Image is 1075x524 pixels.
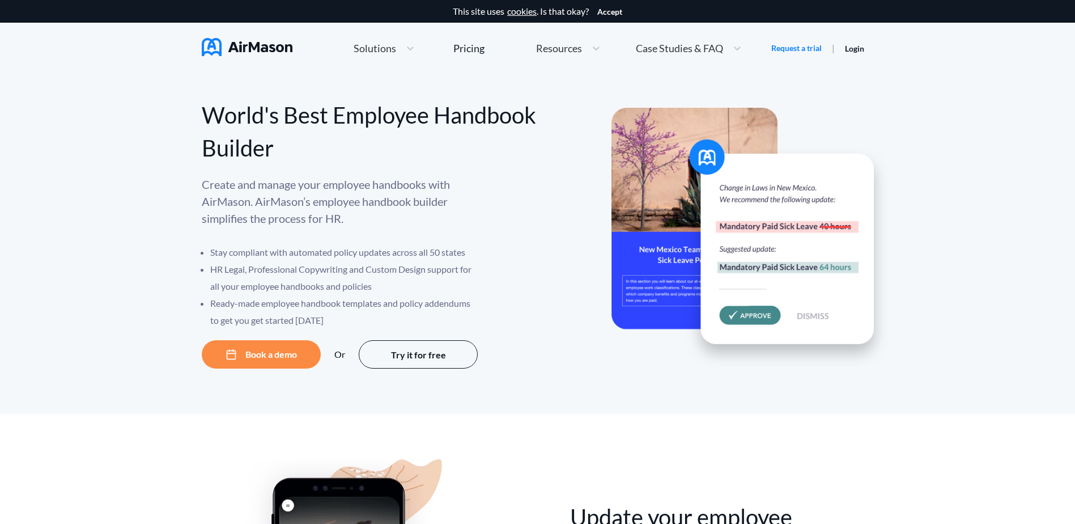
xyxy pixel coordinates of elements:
li: Stay compliant with automated policy updates across all 50 states [210,244,479,261]
a: Pricing [453,38,485,58]
button: Accept cookies [597,7,622,16]
span: Solutions [354,43,396,53]
div: Or [334,349,345,360]
button: Book a demo [202,340,321,369]
p: Create and manage your employee handbooks with AirMason. AirMason’s employee handbook builder sim... [202,176,479,227]
span: Resources [536,43,582,53]
div: World's Best Employee Handbook Builder [202,99,538,164]
span: Case Studies & FAQ [636,43,723,53]
img: AirMason Logo [202,38,292,56]
a: Login [845,44,864,53]
img: hero-banner [611,108,889,368]
a: cookies [507,6,537,16]
a: Request a trial [771,43,822,54]
div: Pricing [453,43,485,53]
span: | [832,43,835,53]
li: Ready-made employee handbook templates and policy addendums to get you get started [DATE] [210,295,479,329]
li: HR Legal, Professional Copywriting and Custom Design support for all your employee handbooks and ... [210,261,479,295]
button: Try it for free [359,340,478,369]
